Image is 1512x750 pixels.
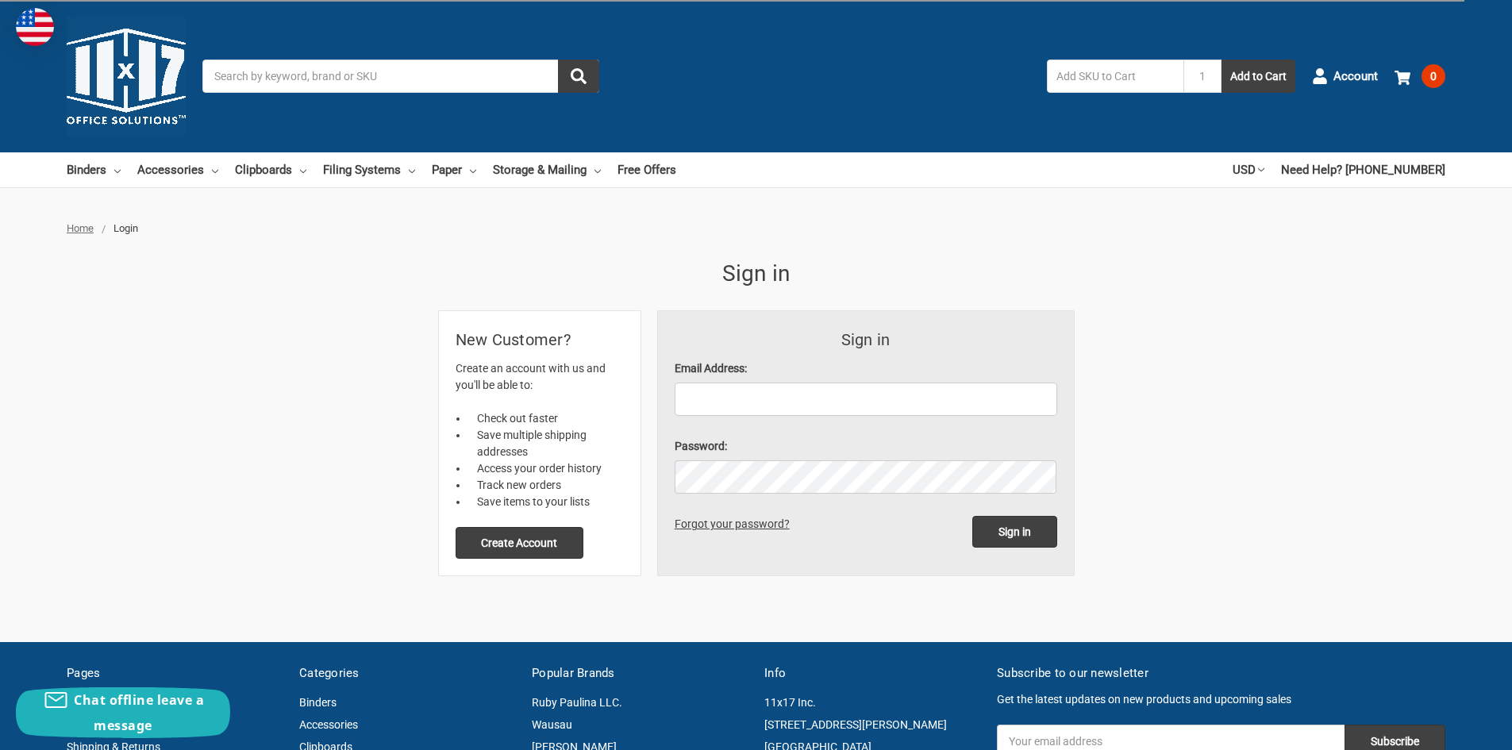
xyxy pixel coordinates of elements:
[67,152,121,187] a: Binders
[764,664,980,683] h5: Info
[16,687,230,738] button: Chat offline leave a message
[202,60,599,93] input: Search by keyword, brand or SKU
[456,360,624,394] p: Create an account with us and you'll be able to:
[1312,56,1378,97] a: Account
[675,360,1057,377] label: Email Address:
[74,691,204,734] span: Chat offline leave a message
[1395,56,1445,97] a: 0
[1233,152,1264,187] a: USD
[675,438,1057,455] label: Password:
[235,152,306,187] a: Clipboards
[137,152,218,187] a: Accessories
[468,460,624,477] li: Access your order history
[323,152,415,187] a: Filing Systems
[439,257,1074,290] h1: Sign in
[113,222,138,234] span: Login
[299,664,515,683] h5: Categories
[67,664,283,683] h5: Pages
[532,718,572,731] a: Wausau
[299,696,337,709] a: Binders
[67,17,186,136] img: 11x17.com
[1422,64,1445,88] span: 0
[532,664,748,683] h5: Popular Brands
[675,328,1057,352] h3: Sign in
[972,516,1057,548] input: Sign in
[1281,152,1445,187] a: Need Help? [PHONE_NUMBER]
[16,8,54,46] img: duty and tax information for United States
[299,718,358,731] a: Accessories
[456,527,584,559] button: Create Account
[456,536,584,548] a: Create Account
[468,494,624,510] li: Save items to your lists
[432,152,476,187] a: Paper
[1333,67,1378,86] span: Account
[456,328,624,352] h2: New Customer?
[1222,60,1295,93] button: Add to Cart
[997,664,1445,683] h5: Subscribe to our newsletter
[617,152,676,187] a: Free Offers
[997,691,1445,708] p: Get the latest updates on new products and upcoming sales
[67,222,94,234] a: Home
[468,410,624,427] li: Check out faster
[468,477,624,494] li: Track new orders
[493,152,601,187] a: Storage & Mailing
[468,427,624,460] li: Save multiple shipping addresses
[675,517,795,530] a: Forgot your password?
[532,696,622,709] a: Ruby Paulina LLC.
[1047,60,1183,93] input: Add SKU to Cart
